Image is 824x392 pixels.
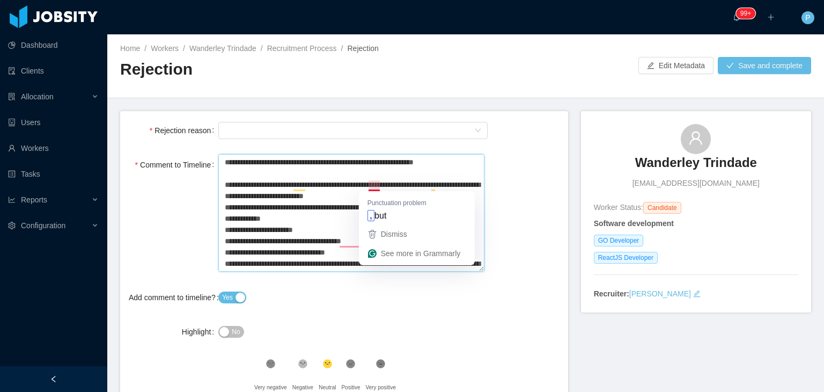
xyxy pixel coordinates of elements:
[135,161,219,169] label: Comment to Timeline
[733,13,740,21] i: icon: bell
[629,289,691,298] a: [PERSON_NAME]
[475,127,481,135] i: icon: down
[8,222,16,229] i: icon: setting
[638,57,713,74] button: icon: editEdit Metadata
[688,130,703,146] i: icon: user
[218,154,484,272] textarea: To enrich screen reader interactions, please activate Accessibility in Grammarly extension settings
[120,59,466,81] h2: Rejection
[594,219,674,228] strong: Software development
[594,252,658,264] span: ReactJS Developer
[222,292,233,303] span: Yes
[129,293,223,302] label: Add comment to timeline?
[8,60,99,82] a: icon: auditClients
[805,11,810,24] span: P
[183,44,185,53] span: /
[8,196,16,204] i: icon: line-chart
[21,92,54,101] span: Allocation
[736,8,755,19] sup: 1717
[261,44,263,53] span: /
[594,203,643,212] span: Worker Status:
[182,328,218,336] label: Highlight
[120,44,140,53] a: Home
[8,34,99,56] a: icon: pie-chartDashboard
[8,112,99,133] a: icon: robotUsers
[635,154,757,178] a: Wanderley Trindade
[693,290,701,297] i: icon: edit
[144,44,146,53] span: /
[341,44,343,53] span: /
[189,44,256,53] a: Wanderley Trindade
[21,221,65,230] span: Configuration
[635,154,757,171] h3: Wanderley Trindade
[8,137,99,159] a: icon: userWorkers
[150,126,218,135] label: Rejection reason
[767,13,775,21] i: icon: plus
[643,202,681,214] span: Candidate
[8,163,99,185] a: icon: profileTasks
[594,289,629,298] strong: Recruiter:
[594,235,644,246] span: GO Developer
[151,44,179,53] a: Workers
[718,57,811,74] button: icon: checkSave and complete
[267,44,337,53] a: Recruitment Process
[632,178,760,189] span: [EMAIL_ADDRESS][DOMAIN_NAME]
[232,326,240,337] span: No
[21,195,47,204] span: Reports
[8,93,16,100] i: icon: solution
[348,44,379,53] span: Rejection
